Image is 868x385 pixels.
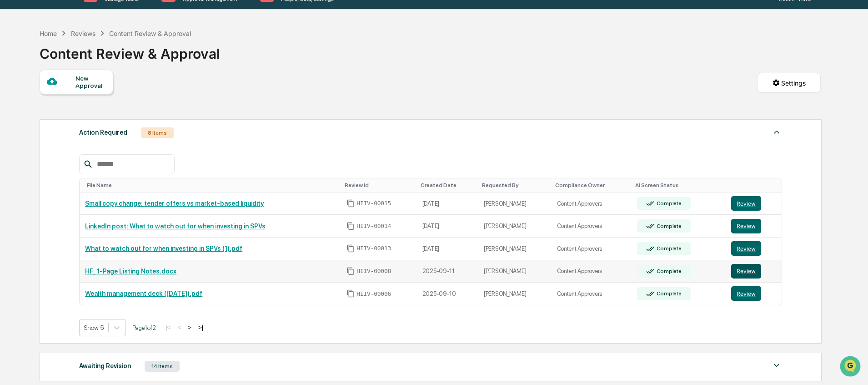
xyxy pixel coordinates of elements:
[345,182,413,188] div: Toggle SortBy
[31,79,115,86] div: We're available if you need us!
[62,111,116,127] a: 🗄️Attestations
[731,241,761,256] button: Review
[356,245,391,252] span: HIIV-00013
[731,286,761,301] button: Review
[79,127,127,138] div: Action Required
[9,70,25,86] img: 1746055101610-c473b297-6a78-478c-a979-82029cc54cd1
[185,324,194,331] button: >
[79,360,131,372] div: Awaiting Revision
[478,192,552,215] td: [PERSON_NAME]
[731,196,776,211] a: Review
[478,238,552,260] td: [PERSON_NAME]
[66,116,73,123] div: 🗄️
[733,182,778,188] div: Toggle SortBy
[75,115,113,124] span: Attestations
[478,260,552,283] td: [PERSON_NAME]
[655,200,682,207] div: Complete
[771,127,782,137] img: caret
[346,199,355,208] span: Copy Id
[346,244,355,253] span: Copy Id
[839,355,863,380] iframe: Open customer support
[655,268,682,274] div: Complete
[9,133,16,140] div: 🔎
[196,324,206,331] button: >|
[141,127,174,138] div: 8 Items
[731,241,776,256] a: Review
[731,219,776,233] a: Review
[163,324,173,331] button: |<
[346,289,355,298] span: Copy Id
[9,116,16,123] div: 🖐️
[9,19,166,34] p: How can we help?
[5,128,61,145] a: 🔎Data Lookup
[85,200,264,207] a: Small copy change: tender offers vs market-based liquidity
[85,268,176,275] a: HF_ 1-Page Listing Notes.docx
[731,286,776,301] a: Review
[552,283,632,305] td: Content Approvers
[552,192,632,215] td: Content Approvers
[655,290,682,297] div: Complete
[731,264,776,279] a: Review
[85,290,202,297] a: Wealth management deck ([DATE]).pdf
[175,324,184,331] button: <
[482,182,548,188] div: Toggle SortBy
[421,182,475,188] div: Toggle SortBy
[731,196,761,211] button: Review
[90,154,110,161] span: Pylon
[552,215,632,238] td: Content Approvers
[635,182,722,188] div: Toggle SortBy
[555,182,628,188] div: Toggle SortBy
[40,30,57,37] div: Home
[417,260,478,283] td: 2025-09-11
[75,75,106,89] div: New Approval
[771,360,782,371] img: caret
[552,238,632,260] td: Content Approvers
[87,182,337,188] div: Toggle SortBy
[145,361,180,372] div: 14 Items
[109,30,191,37] div: Content Review & Approval
[85,223,266,230] a: LinkedIn post: What to watch out for when investing in SPVs
[356,223,391,230] span: HIIV-00014
[417,192,478,215] td: [DATE]
[18,132,57,141] span: Data Lookup
[478,283,552,305] td: [PERSON_NAME]
[655,223,682,229] div: Complete
[731,264,761,279] button: Review
[731,219,761,233] button: Review
[85,245,242,252] a: What to watch out for when investing in SPVs (1).pdf
[346,222,355,230] span: Copy Id
[346,267,355,275] span: Copy Id
[478,215,552,238] td: [PERSON_NAME]
[417,283,478,305] td: 2025-09-10
[18,115,59,124] span: Preclearance
[31,70,149,79] div: Start new chat
[417,215,478,238] td: [DATE]
[356,200,391,207] span: HIIV-00015
[757,73,821,93] button: Settings
[40,38,220,62] div: Content Review & Approval
[71,30,95,37] div: Reviews
[356,268,391,275] span: HIIV-00008
[5,111,62,127] a: 🖐️Preclearance
[356,290,391,298] span: HIIV-00006
[155,72,166,83] button: Start new chat
[655,245,682,252] div: Complete
[132,324,156,331] span: Page 1 of 2
[552,260,632,283] td: Content Approvers
[417,238,478,260] td: [DATE]
[64,154,110,161] a: Powered byPylon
